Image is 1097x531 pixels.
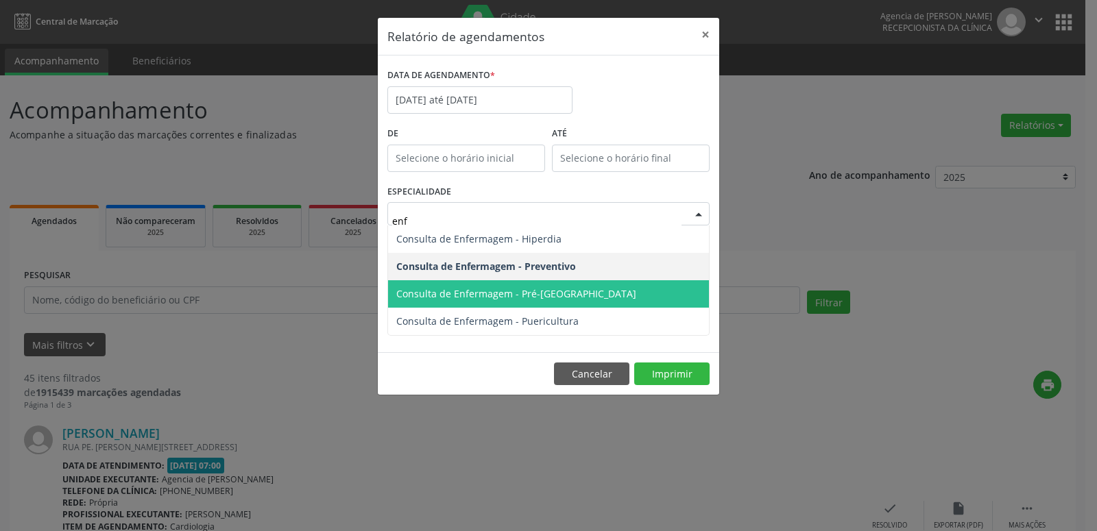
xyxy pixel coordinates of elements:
[692,18,719,51] button: Close
[387,86,572,114] input: Selecione uma data ou intervalo
[392,207,682,234] input: Seleciona uma especialidade
[552,123,710,145] label: ATÉ
[396,314,579,328] span: Consulta de Enfermagem - Puericultura
[554,362,629,386] button: Cancelar
[552,145,710,172] input: Selecione o horário final
[396,287,636,300] span: Consulta de Enfermagem - Pré-[GEOGRAPHIC_DATA]
[387,182,451,203] label: ESPECIALIDADE
[634,362,710,386] button: Imprimir
[387,27,544,45] h5: Relatório de agendamentos
[387,65,495,86] label: DATA DE AGENDAMENTO
[387,123,545,145] label: De
[396,260,576,273] span: Consulta de Enfermagem - Preventivo
[387,145,545,172] input: Selecione o horário inicial
[396,232,562,245] span: Consulta de Enfermagem - Hiperdia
